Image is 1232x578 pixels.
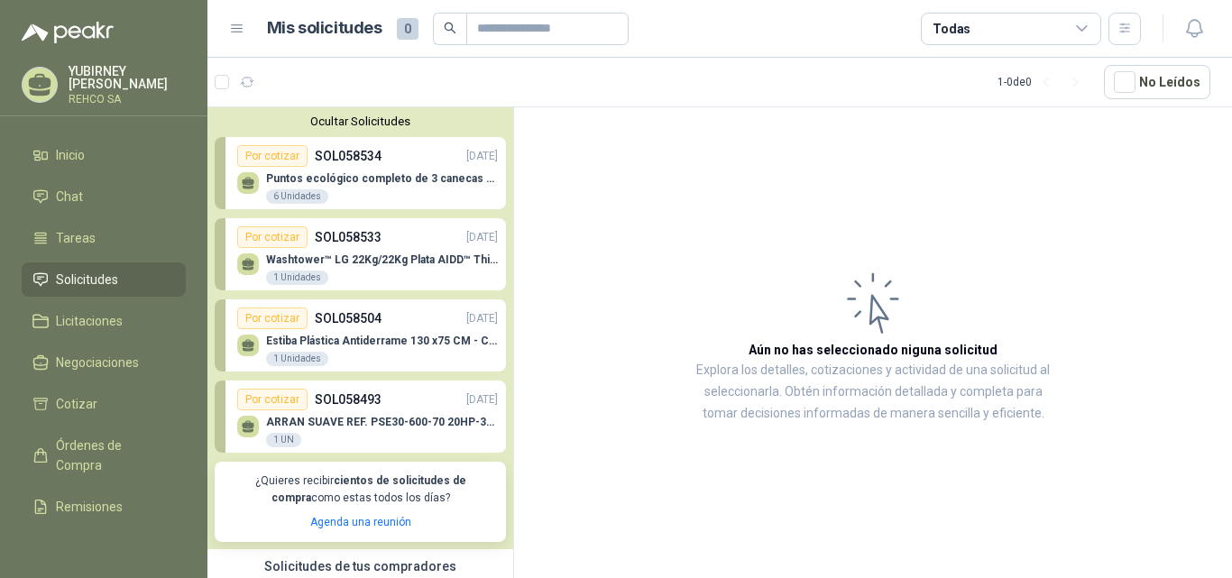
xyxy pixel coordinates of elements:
a: Por cotizarSOL058533[DATE] Washtower™ LG 22Kg/22Kg Plata AIDD™ ThinQ™ Steam™ WK22VS6P1 Unidades [215,218,506,290]
p: ¿Quieres recibir como estas todos los días? [225,472,495,507]
img: Logo peakr [22,22,114,43]
p: [DATE] [466,229,498,246]
div: Por cotizar [237,226,308,248]
a: Por cotizarSOL058534[DATE] Puntos ecológico completo de 3 canecas de 50-60 litros en este tipo: (... [215,137,506,209]
h3: Aún no has seleccionado niguna solicitud [749,340,998,360]
span: Negociaciones [56,353,139,372]
span: 0 [397,18,418,40]
a: Inicio [22,138,186,172]
span: Solicitudes [56,270,118,289]
p: Puntos ecológico completo de 3 canecas de 50-60 litros en este tipo: ( con tapa vaivén) [266,172,498,185]
div: 1 Unidades [266,271,328,285]
a: Negociaciones [22,345,186,380]
span: search [444,22,456,34]
a: Por cotizarSOL058504[DATE] Estiba Plástica Antiderrame 130 x75 CM - Capacidad 180-200 Litros1 Uni... [215,299,506,372]
button: No Leídos [1104,65,1210,99]
p: Estiba Plástica Antiderrame 130 x75 CM - Capacidad 180-200 Litros [266,335,498,347]
p: [DATE] [466,391,498,408]
h1: Mis solicitudes [267,15,382,41]
p: SOL058534 [315,146,382,166]
div: Por cotizar [237,145,308,167]
a: Remisiones [22,490,186,524]
div: 1 UN [266,433,301,447]
div: Todas [933,19,970,39]
p: [DATE] [466,148,498,165]
a: Agenda una reunión [310,516,411,528]
span: Remisiones [56,497,123,517]
a: Tareas [22,221,186,255]
p: REHCO SA [69,94,186,105]
span: Tareas [56,228,96,248]
a: Solicitudes [22,262,186,297]
div: Por cotizar [237,389,308,410]
div: 1 - 0 de 0 [998,68,1089,96]
span: Licitaciones [56,311,123,331]
a: Chat [22,179,186,214]
p: SOL058493 [315,390,382,409]
span: Órdenes de Compra [56,436,169,475]
p: SOL058504 [315,308,382,328]
p: Washtower™ LG 22Kg/22Kg Plata AIDD™ ThinQ™ Steam™ WK22VS6P [266,253,498,266]
p: ARRAN SUAVE REF. PSE30-600-70 20HP-30A [266,416,498,428]
p: Explora los detalles, cotizaciones y actividad de una solicitud al seleccionarla. Obtén informaci... [694,360,1052,425]
span: Cotizar [56,394,97,414]
p: [DATE] [466,310,498,327]
p: YUBIRNEY [PERSON_NAME] [69,65,186,90]
button: Ocultar Solicitudes [215,115,506,128]
p: SOL058533 [315,227,382,247]
span: Chat [56,187,83,206]
b: cientos de solicitudes de compra [271,474,466,504]
a: Por cotizarSOL058493[DATE] ARRAN SUAVE REF. PSE30-600-70 20HP-30A1 UN [215,381,506,453]
a: Configuración [22,531,186,565]
a: Licitaciones [22,304,186,338]
span: Inicio [56,145,85,165]
div: Ocultar SolicitudesPor cotizarSOL058534[DATE] Puntos ecológico completo de 3 canecas de 50-60 lit... [207,107,513,549]
div: 1 Unidades [266,352,328,366]
a: Órdenes de Compra [22,428,186,482]
a: Cotizar [22,387,186,421]
div: 6 Unidades [266,189,328,204]
div: Por cotizar [237,307,308,329]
